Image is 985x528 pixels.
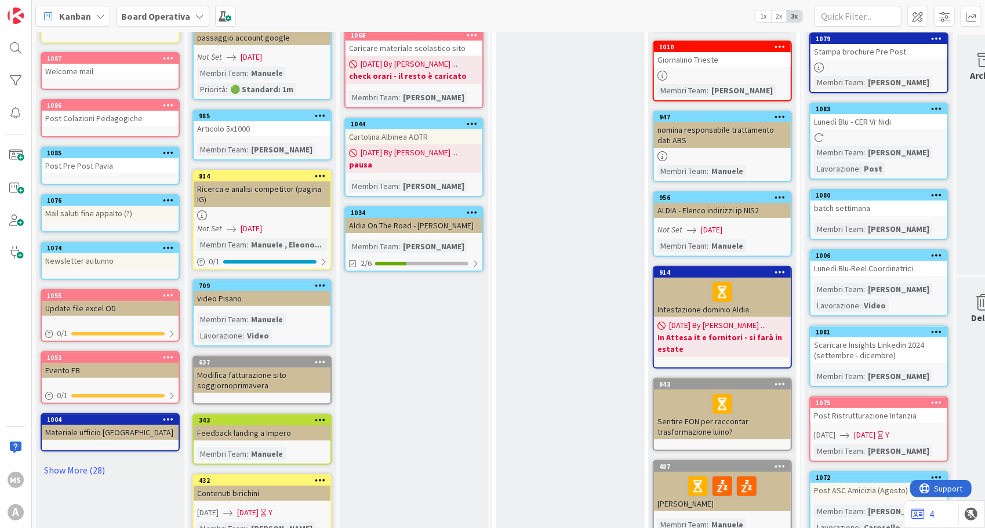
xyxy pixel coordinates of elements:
span: Support [24,2,53,16]
div: Y [268,507,272,519]
div: 814Ricerca e analisi competitor (pagina IG) [194,171,330,207]
div: 1081 [810,327,947,337]
div: 1034 [351,209,482,217]
div: Scaricare Insights Linkedin 2024 (settembre - dicembre) [810,337,947,363]
div: Post Ristrutturazione Infanzia [810,408,947,423]
div: Manuele [708,165,746,177]
span: [DATE] [197,507,219,519]
div: Lunedì Blu-Reel Coordinatrici [810,261,947,276]
a: 1004Materiale ufficio [GEOGRAPHIC_DATA] [41,413,180,451]
div: 1006Lunedì Blu-Reel Coordinatrici [810,250,947,276]
span: [DATE] [814,429,835,441]
div: 1055 [47,292,179,300]
span: : [859,299,861,312]
div: [PERSON_NAME] [400,91,467,104]
div: [PERSON_NAME] [865,223,932,235]
div: Manuele [708,239,746,252]
div: Membri Team [814,283,863,296]
div: 985 [194,111,330,121]
div: Priorità [197,83,226,96]
div: 947 [659,113,791,121]
input: Quick Filter... [815,6,902,27]
a: 1010Giornalino TriesteMembri Team:[PERSON_NAME] [653,41,792,101]
div: 1075 [816,399,947,407]
div: 637 [194,357,330,367]
div: 1083 [810,104,947,114]
div: [PERSON_NAME] [865,445,932,457]
div: [PERSON_NAME] [865,146,932,159]
span: [DATE] By [PERSON_NAME] ... [669,319,766,332]
a: 1052Evento FB0/1 [41,351,180,404]
div: 1072 [810,472,947,483]
div: Membri Team [197,143,246,156]
div: 709 [194,281,330,291]
span: [DATE] [241,51,262,63]
div: 1083Lunedì Blu - CER Vr Nidi [810,104,947,129]
div: 0/1 [42,326,179,341]
div: passaggio account google [194,30,330,45]
div: 637 [199,358,330,366]
div: 1072 [816,474,947,482]
span: [DATE] [241,223,262,235]
div: 1085 [42,148,179,158]
div: 1080batch settimana [810,190,947,216]
a: 1068Caricare materiale scolastico sito[DATE] By [PERSON_NAME] ...check orari - il resto è caricat... [344,29,484,108]
span: : [707,239,708,252]
div: [PERSON_NAME] [865,370,932,383]
span: 3x [787,10,802,22]
div: Post ASC Amicizia (Agosto) [810,483,947,498]
div: 637Modifica fatturazione sito soggiornoprimavera [194,357,330,393]
div: 843 [659,380,791,388]
div: 1006 [816,252,947,260]
a: 1087Welcome mail [41,52,180,90]
div: 709 [199,282,330,290]
div: 0/1 [42,388,179,403]
div: Membri Team [814,76,863,89]
div: 985Articolo 5x1000 [194,111,330,136]
div: 1086Post Colazioni Pedagogiche [42,100,179,126]
div: 1085Post Pre Post Pavia [42,148,179,173]
span: : [863,76,865,89]
div: Ricerca e analisi competitor (pagina IG) [194,181,330,207]
span: : [863,223,865,235]
div: 1081 [816,328,947,336]
div: Evento FB [42,363,179,378]
a: 843Sentire EON per raccontar trasformazione luino? [653,378,792,451]
div: 1080 [810,190,947,201]
div: 1087 [47,54,179,63]
div: 1076 [47,196,179,205]
div: Membri Team [197,447,246,460]
div: 1004Materiale ufficio [GEOGRAPHIC_DATA] [42,414,179,440]
a: passaggio account googleNot Set[DATE]Membri Team:ManuelePriorità:🟢 Standard: 1m [192,19,332,100]
div: 914Intestazione dominio Aldia [654,267,791,317]
div: 1052Evento FB [42,352,179,378]
div: 1044 [351,120,482,128]
div: 843 [654,379,791,389]
span: : [863,445,865,457]
div: 1055Update file excel OD [42,290,179,316]
div: Membri Team [657,165,707,177]
div: Membri Team [814,146,863,159]
i: Not Set [657,224,682,235]
span: : [226,83,227,96]
a: 1081Scaricare Insights Linkedin 2024 (settembre - dicembre)Membri Team:[PERSON_NAME] [809,326,948,387]
div: MS [8,472,24,488]
div: Lavorazione [197,329,242,342]
a: Show More (28) [41,461,180,479]
span: 1x [755,10,771,22]
div: Post Pre Post Pavia [42,158,179,173]
a: 1080batch settimanaMembri Team:[PERSON_NAME] [809,189,948,240]
div: 1079 [816,35,947,43]
div: [PERSON_NAME] [654,472,791,511]
div: Membri Team [197,313,246,326]
div: 1086 [42,100,179,111]
span: 0 / 1 [209,256,220,268]
div: 1034Aldia On The Road - [PERSON_NAME] [346,207,482,233]
b: pausa [349,159,479,170]
div: Membri Team [814,370,863,383]
div: [PERSON_NAME] [248,143,315,156]
div: Welcome mail [42,64,179,79]
div: Materiale ufficio [GEOGRAPHIC_DATA] [42,425,179,440]
div: Lunedì Blu - CER Vr Nidi [810,114,947,129]
div: video Pisano [194,291,330,306]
